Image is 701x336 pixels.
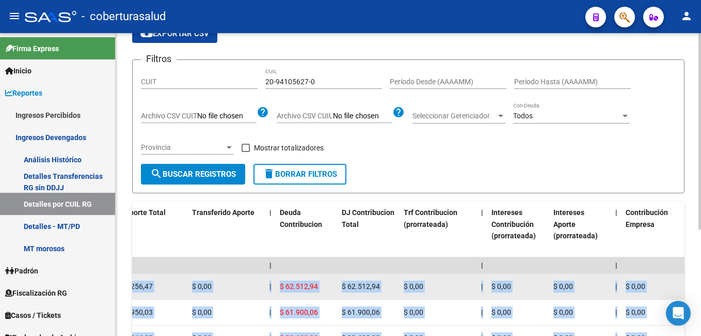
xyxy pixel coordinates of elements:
[5,265,38,277] span: Padrón
[400,202,477,259] datatable-header-cell: Trf Contribucion (prorrateada)
[549,202,611,259] datatable-header-cell: Intereses Aporte (prorrateada)
[412,112,496,120] span: Seleccionar Gerenciador
[615,261,617,269] span: |
[192,308,212,316] span: $ 0,00
[115,308,153,316] span: $ 30.950,03
[276,202,338,259] datatable-header-cell: Deuda Contribucion
[263,170,337,179] span: Borrar Filtros
[333,112,392,121] input: Archivo CSV CUIL
[269,308,271,316] span: |
[680,10,693,22] mat-icon: person
[513,112,533,120] span: Todos
[188,202,265,259] datatable-header-cell: Transferido Aporte
[342,208,394,228] span: DJ Contribucion Total
[553,208,598,240] span: Intereses Aporte (prorrateada)
[115,282,153,291] span: $ 31.256,47
[666,301,691,326] div: Open Intercom Messenger
[487,202,549,259] datatable-header-cell: Intereses Contribución (prorrateada)
[132,24,217,43] button: Exportar CSV
[280,208,322,228] span: Deuda Contribucion
[481,261,483,269] span: |
[5,43,59,54] span: Firma Express
[481,308,483,316] span: |
[150,170,236,179] span: Buscar Registros
[280,308,318,316] span: $ 61.900,06
[553,308,573,316] span: $ 0,00
[277,112,333,120] span: Archivo CSV CUIL
[110,202,188,259] datatable-header-cell: DJ Aporte Total
[140,29,209,38] span: Exportar CSV
[615,308,617,316] span: |
[615,282,617,291] span: |
[615,208,617,217] span: |
[141,164,245,185] button: Buscar Registros
[481,282,483,291] span: |
[342,282,380,291] span: $ 62.512,94
[5,87,42,99] span: Reportes
[553,282,573,291] span: $ 0,00
[404,282,423,291] span: $ 0,00
[622,202,683,259] datatable-header-cell: Contribución Empresa
[491,308,511,316] span: $ 0,00
[404,208,457,228] span: Trf Contribucion (prorrateada)
[338,202,400,259] datatable-header-cell: DJ Contribucion Total
[5,65,31,77] span: Inicio
[481,208,483,217] span: |
[491,282,511,291] span: $ 0,00
[269,261,272,269] span: |
[192,208,254,217] span: Transferido Aporte
[342,308,380,316] span: $ 61.900,06
[141,143,225,152] span: Provincia
[82,5,166,28] span: - coberturasalud
[626,282,645,291] span: $ 0,00
[269,208,272,217] span: |
[257,106,269,118] mat-icon: help
[141,52,177,66] h3: Filtros
[115,208,166,217] span: DJ Aporte Total
[192,282,212,291] span: $ 0,00
[8,10,21,22] mat-icon: menu
[5,287,67,299] span: Fiscalización RG
[5,310,61,321] span: Casos / Tickets
[140,27,153,39] mat-icon: cloud_download
[477,202,487,259] datatable-header-cell: |
[253,164,346,185] button: Borrar Filtros
[491,208,536,240] span: Intereses Contribución (prorrateada)
[404,308,423,316] span: $ 0,00
[263,167,275,180] mat-icon: delete
[254,142,324,154] span: Mostrar totalizadores
[611,202,622,259] datatable-header-cell: |
[269,282,271,291] span: |
[626,208,668,228] span: Contribución Empresa
[265,202,276,259] datatable-header-cell: |
[197,112,257,121] input: Archivo CSV CUIT
[150,167,163,180] mat-icon: search
[280,282,318,291] span: $ 62.512,94
[626,308,645,316] span: $ 0,00
[392,106,405,118] mat-icon: help
[141,112,197,120] span: Archivo CSV CUIT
